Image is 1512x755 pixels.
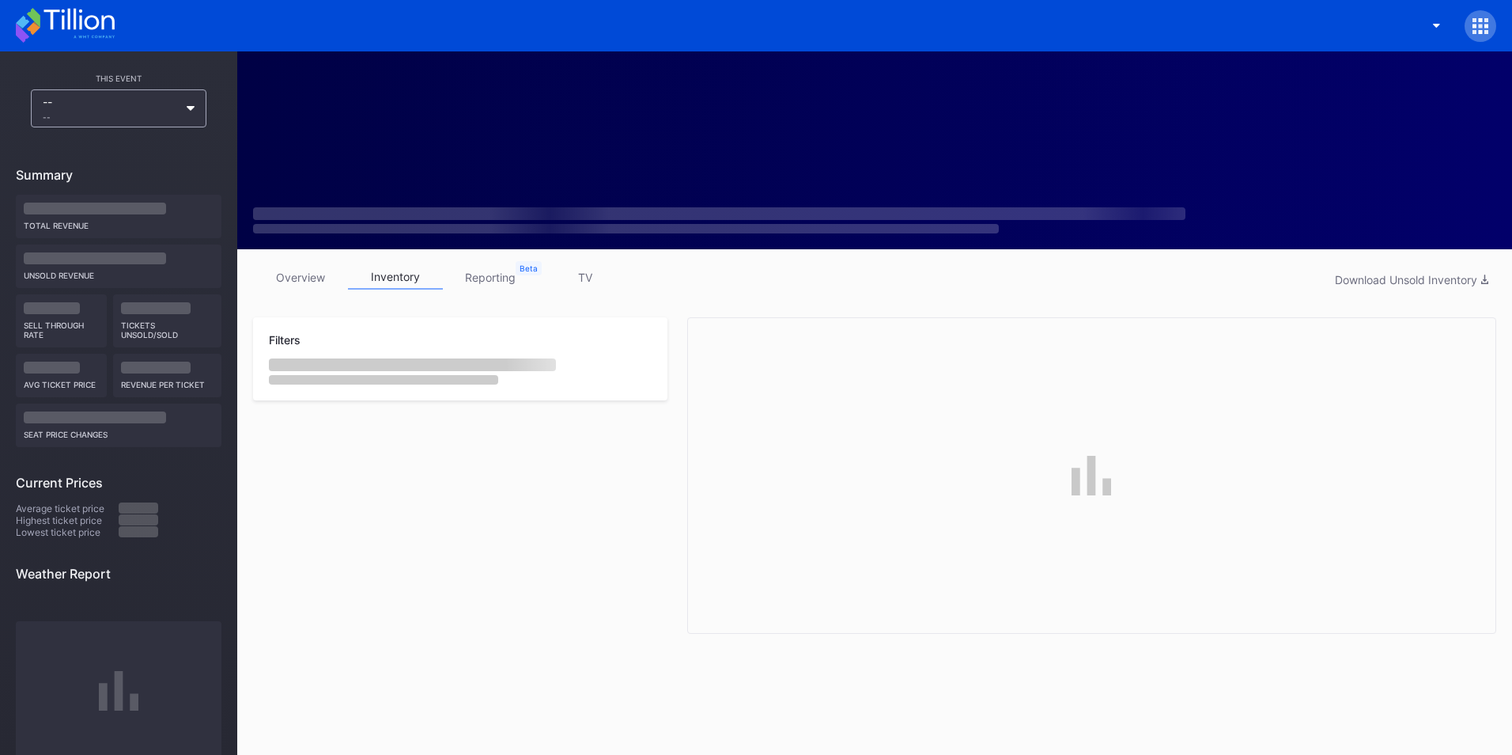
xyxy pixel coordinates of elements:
div: Unsold Revenue [24,264,214,280]
div: Total Revenue [24,214,214,230]
div: Sell Through Rate [24,314,99,340]
div: Avg ticket price [24,374,99,389]
div: Current Prices [16,475,221,491]
div: Revenue per ticket [121,374,214,389]
div: Filters [269,333,652,347]
div: This Event [16,74,221,83]
div: Download Unsold Inventory [1335,273,1488,286]
div: Tickets Unsold/Sold [121,314,214,340]
a: overview [253,265,348,290]
div: Weather Report [16,566,221,582]
div: Lowest ticket price [16,526,119,538]
a: inventory [348,265,443,290]
div: -- [43,95,179,122]
div: seat price changes [24,423,214,439]
div: Summary [16,167,221,183]
a: reporting [443,265,538,290]
div: Average ticket price [16,503,119,514]
button: Download Unsold Inventory [1327,269,1496,290]
div: -- [43,112,179,122]
a: TV [538,265,633,290]
div: Highest ticket price [16,514,119,526]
